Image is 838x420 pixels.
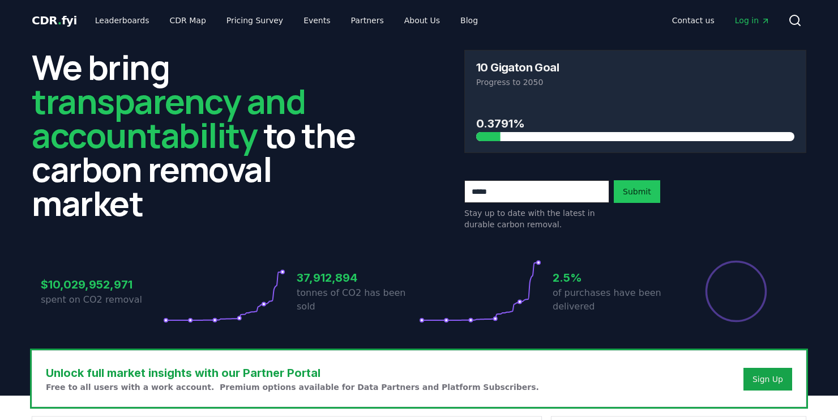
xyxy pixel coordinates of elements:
[464,207,609,230] p: Stay up to date with the latest in durable carbon removal.
[726,10,779,31] a: Log in
[743,368,792,391] button: Sign Up
[395,10,449,31] a: About Us
[217,10,292,31] a: Pricing Survey
[663,10,724,31] a: Contact us
[32,50,374,220] h2: We bring to the carbon removal market
[614,180,660,203] button: Submit
[753,374,783,385] a: Sign Up
[553,269,675,286] h3: 2.5%
[32,12,77,28] a: CDR.fyi
[161,10,215,31] a: CDR Map
[342,10,393,31] a: Partners
[476,77,794,88] p: Progress to 2050
[735,15,770,26] span: Log in
[663,10,779,31] nav: Main
[32,14,77,27] span: CDR fyi
[476,115,794,132] h3: 0.3791%
[294,10,339,31] a: Events
[553,286,675,313] p: of purchases have been delivered
[704,260,768,323] div: Percentage of sales delivered
[46,364,539,381] h3: Unlock full market insights with our Partner Portal
[297,286,419,313] p: tonnes of CO2 has been sold
[41,276,163,293] h3: $10,029,952,971
[86,10,159,31] a: Leaderboards
[476,62,559,73] h3: 10 Gigaton Goal
[46,381,539,393] p: Free to all users with a work account. Premium options available for Data Partners and Platform S...
[32,78,305,158] span: transparency and accountability
[86,10,487,31] nav: Main
[451,10,487,31] a: Blog
[297,269,419,286] h3: 37,912,894
[58,14,62,27] span: .
[41,293,163,307] p: spent on CO2 removal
